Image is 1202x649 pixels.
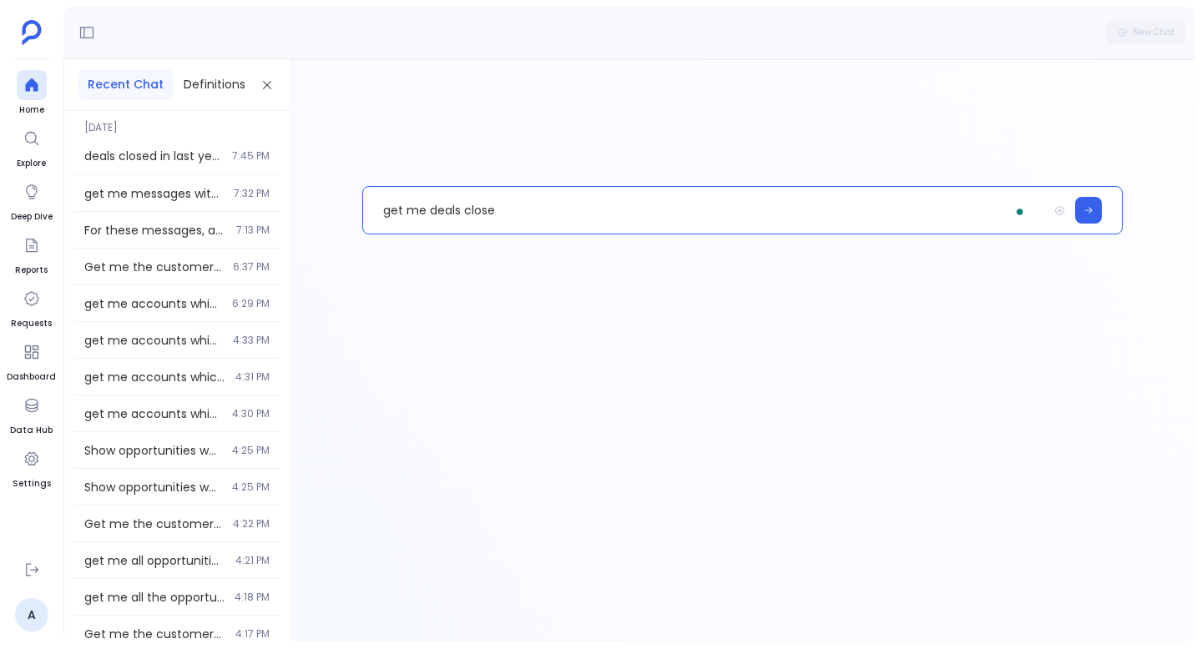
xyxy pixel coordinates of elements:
a: Requests [11,284,52,330]
span: Reports [15,264,48,277]
span: [DATE] [74,111,280,134]
span: get me accounts which have 3+ opps and created in last 3 years or type is customer [84,295,222,312]
span: get me all opportunities and make two buckets, created in last year one bucket, opportunity type ... [84,552,225,569]
img: petavue logo [22,20,42,45]
span: Show opportunities where the account has 3+ deals but none have closed in last 6 months [84,442,222,459]
span: Requests [11,317,52,330]
span: 6:29 PM [232,297,270,310]
button: Definitions [174,69,255,100]
span: Data Hub [10,424,53,437]
span: 4:18 PM [235,591,270,604]
span: 7:13 PM [236,224,270,237]
span: get me all the opportunities which have renewal in 2026 or the amount should be more than 400000 [84,589,225,606]
span: get me accounts which have 3+ opps and created in last 3 years or type is customer [84,332,223,349]
span: 4:25 PM [232,480,270,494]
span: Deep Dive [11,210,53,224]
p: To enrich screen reader interactions, please activate Accessibility in Grammarly extension settings [363,189,1048,232]
span: For these messages, add the column consolidator column [84,222,226,239]
a: Deep Dive [11,177,53,224]
span: Get me the customers with ARR>30k [84,259,223,275]
span: 4:33 PM [233,334,270,347]
a: Settings [13,444,51,491]
span: Show opportunities where the account has 3+ deals but none have closed in 6 months [84,479,222,496]
span: Get me the customers with ARR>30k [84,516,223,532]
a: A [15,598,48,631]
span: 4:21 PM [235,554,270,567]
span: Get me the customers with ARR>30k [84,626,225,642]
span: 6:37 PM [233,260,270,274]
span: 7:45 PM [232,149,270,163]
span: get me messages with more than 10 columns used [84,185,224,202]
span: deals closed in last year. [84,148,222,164]
span: 4:25 PM [232,444,270,457]
span: 7:32 PM [234,187,270,200]
a: Reports [15,230,48,277]
span: get me accounts which have 3+ opps or created in last 2 years [84,405,222,422]
span: 4:22 PM [233,517,270,531]
span: 4:17 PM [235,627,270,641]
span: Explore [17,157,47,170]
span: get me accounts which have 3+ opps or type is customer [84,369,225,385]
span: Dashboard [7,370,56,384]
a: Explore [17,123,47,170]
span: Settings [13,477,51,491]
span: 4:30 PM [232,407,270,420]
a: Dashboard [7,337,56,384]
span: Home [17,103,47,117]
a: Data Hub [10,390,53,437]
button: Recent Chat [78,69,174,100]
span: 4:31 PM [235,370,270,384]
a: Home [17,70,47,117]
